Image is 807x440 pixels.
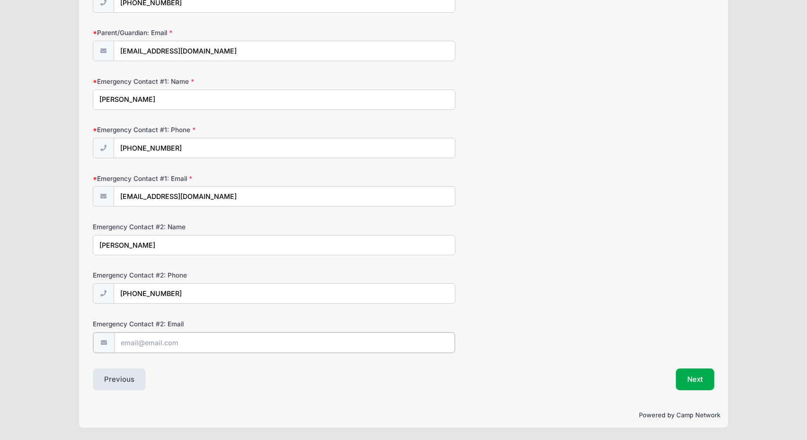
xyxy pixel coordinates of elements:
[93,368,146,390] button: Previous
[93,319,300,329] label: Emergency Contact #2: Email
[93,125,300,135] label: Emergency Contact #1: Phone
[93,174,300,183] label: Emergency Contact #1: Email
[114,138,455,158] input: (xxx) xxx-xxxx
[114,283,455,304] input: (xxx) xxx-xxxx
[93,28,300,37] label: Parent/Guardian: Email
[87,411,720,420] p: Powered by Camp Network
[114,41,455,61] input: email@email.com
[114,186,455,207] input: email@email.com
[676,368,714,390] button: Next
[93,270,300,280] label: Emergency Contact #2: Phone
[114,332,455,353] input: email@email.com
[93,222,300,232] label: Emergency Contact #2: Name
[93,77,300,86] label: Emergency Contact #1: Name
